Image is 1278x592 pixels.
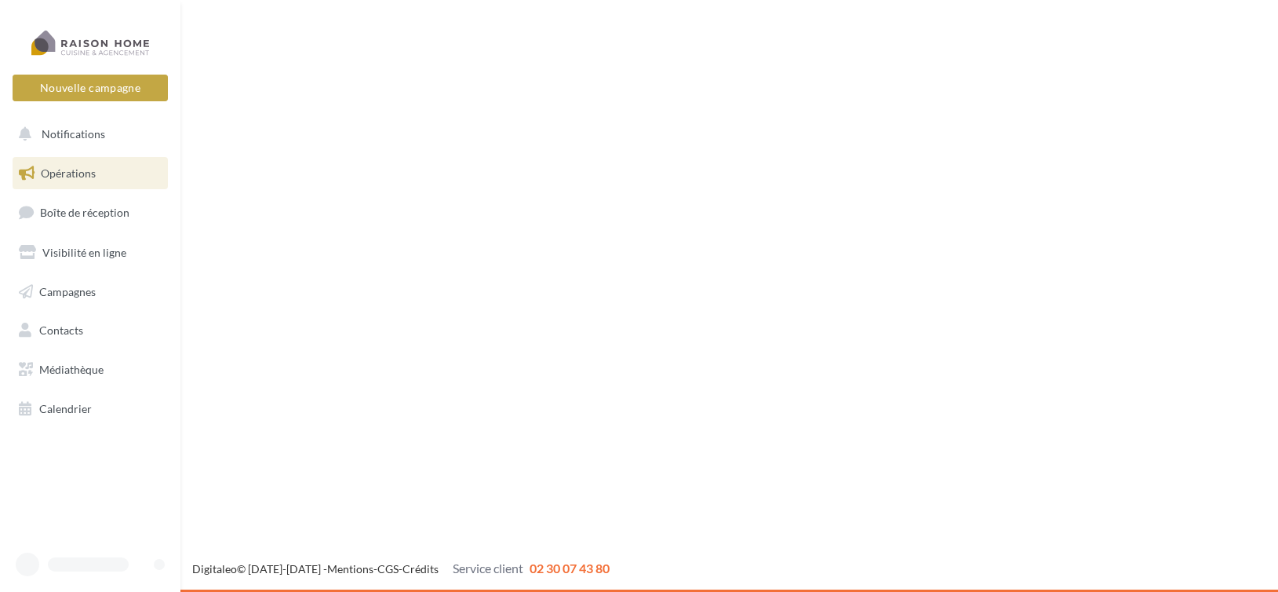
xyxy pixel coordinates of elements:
span: Opérations [41,166,96,180]
a: Médiathèque [9,353,171,386]
a: Mentions [327,562,373,576]
span: Notifications [42,127,105,141]
span: Visibilité en ligne [42,246,126,259]
a: Digitaleo [192,562,237,576]
span: 02 30 07 43 80 [530,561,610,576]
a: Calendrier [9,393,171,426]
a: Contacts [9,314,171,347]
span: Boîte de réception [40,206,129,219]
span: © [DATE]-[DATE] - - - [192,562,610,576]
button: Notifications [9,118,165,151]
span: Campagnes [39,284,96,298]
button: Nouvelle campagne [13,75,168,101]
span: Service client [453,561,523,576]
a: Boîte de réception [9,196,171,229]
a: Campagnes [9,276,171,309]
a: Crédits [402,562,439,576]
a: CGS [377,562,399,576]
span: Calendrier [39,402,92,415]
a: Visibilité en ligne [9,236,171,269]
span: Contacts [39,323,83,337]
a: Opérations [9,157,171,190]
span: Médiathèque [39,363,104,376]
